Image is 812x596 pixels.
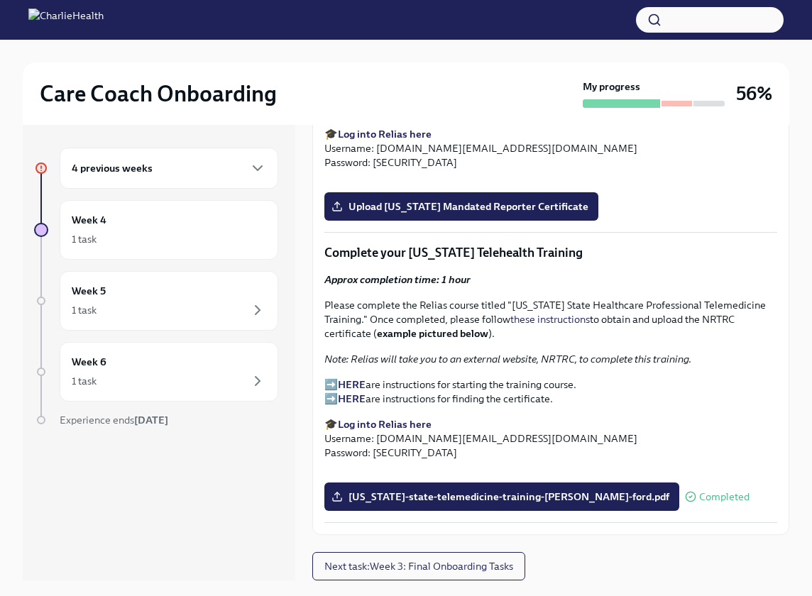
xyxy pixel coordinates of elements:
[28,9,104,31] img: CharlieHealth
[334,199,588,214] span: Upload [US_STATE] Mandated Reporter Certificate
[324,353,691,365] em: Note: Relias will take you to an external website, NRTRC, to complete this training.
[334,490,669,504] span: [US_STATE]-state-telemedicine-training-[PERSON_NAME]-ford.pdf
[72,212,106,228] h6: Week 4
[60,414,168,426] span: Experience ends
[40,79,277,108] h2: Care Coach Onboarding
[699,492,750,502] span: Completed
[510,313,590,326] a: these instructions
[72,160,153,176] h6: 4 previous weeks
[34,200,278,260] a: Week 41 task
[324,127,777,170] p: 🎓 Username: [DOMAIN_NAME][EMAIL_ADDRESS][DOMAIN_NAME] Password: [SECURITY_DATA]
[72,283,106,299] h6: Week 5
[338,378,366,391] a: HERE
[338,392,366,405] a: HERE
[338,418,432,431] a: Log into Relias here
[324,559,513,573] span: Next task : Week 3: Final Onboarding Tasks
[324,377,777,406] p: ➡️ are instructions for starting the training course. ➡️ are instructions for finding the certifi...
[312,552,525,580] button: Next task:Week 3: Final Onboarding Tasks
[72,232,97,246] div: 1 task
[34,271,278,331] a: Week 51 task
[34,342,278,402] a: Week 61 task
[324,244,777,261] p: Complete your [US_STATE] Telehealth Training
[324,417,777,460] p: 🎓 Username: [DOMAIN_NAME][EMAIL_ADDRESS][DOMAIN_NAME] Password: [SECURITY_DATA]
[583,79,640,94] strong: My progress
[736,81,772,106] h3: 56%
[338,128,432,140] a: Log into Relias here
[60,148,278,189] div: 4 previous weeks
[324,298,777,341] p: Please complete the Relias course titled "[US_STATE] State Healthcare Professional Telemedicine T...
[324,482,679,511] label: [US_STATE]-state-telemedicine-training-[PERSON_NAME]-ford.pdf
[72,303,97,317] div: 1 task
[377,327,488,340] strong: example pictured below
[324,192,598,221] label: Upload [US_STATE] Mandated Reporter Certificate
[134,414,168,426] strong: [DATE]
[72,374,97,388] div: 1 task
[324,273,471,286] strong: Approx completion time: 1 hour
[72,354,106,370] h6: Week 6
